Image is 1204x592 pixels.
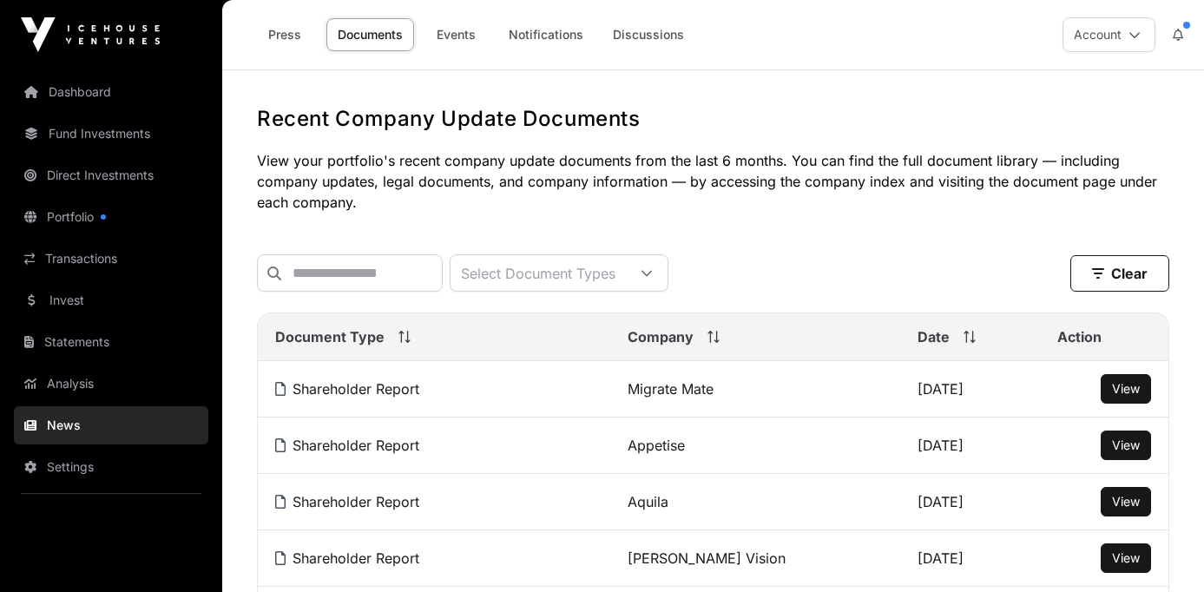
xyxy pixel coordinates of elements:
[14,323,208,361] a: Statements
[1101,431,1151,460] button: View
[275,437,419,454] a: Shareholder Report
[257,105,1169,133] h1: Recent Company Update Documents
[275,549,419,567] a: Shareholder Report
[326,18,414,51] a: Documents
[1063,17,1155,52] button: Account
[628,493,668,510] a: Aquila
[1070,255,1169,292] button: Clear
[1112,437,1140,452] span: View
[628,549,786,567] a: [PERSON_NAME] Vision
[14,198,208,236] a: Portfolio
[14,73,208,111] a: Dashboard
[1112,437,1140,454] a: View
[900,474,1040,530] td: [DATE]
[900,530,1040,587] td: [DATE]
[451,255,626,291] div: Select Document Types
[628,380,714,398] a: Migrate Mate
[1101,374,1151,404] button: View
[1112,381,1140,396] span: View
[1112,493,1140,510] a: View
[1101,487,1151,516] button: View
[602,18,695,51] a: Discussions
[275,380,419,398] a: Shareholder Report
[14,448,208,486] a: Settings
[1057,326,1102,347] span: Action
[14,365,208,403] a: Analysis
[1112,550,1140,565] span: View
[1112,549,1140,567] a: View
[14,281,208,319] a: Invest
[1112,494,1140,509] span: View
[628,437,685,454] a: Appetise
[497,18,595,51] a: Notifications
[421,18,490,51] a: Events
[250,18,319,51] a: Press
[21,17,160,52] img: Icehouse Ventures Logo
[275,326,385,347] span: Document Type
[257,150,1169,213] p: View your portfolio's recent company update documents from the last 6 months. You can find the fu...
[14,156,208,194] a: Direct Investments
[1101,543,1151,573] button: View
[14,240,208,278] a: Transactions
[628,326,694,347] span: Company
[900,418,1040,474] td: [DATE]
[1112,380,1140,398] a: View
[275,493,419,510] a: Shareholder Report
[14,115,208,153] a: Fund Investments
[918,326,950,347] span: Date
[14,406,208,444] a: News
[900,361,1040,418] td: [DATE]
